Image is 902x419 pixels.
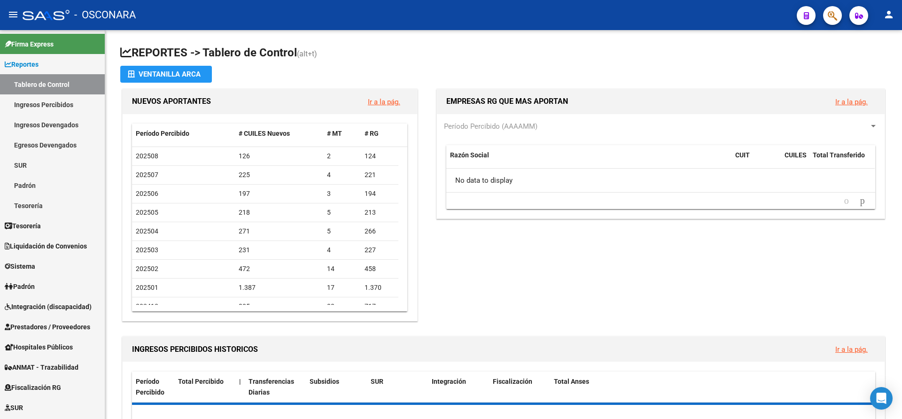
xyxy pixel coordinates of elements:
datatable-header-cell: # CUILES Nuevos [235,124,324,144]
span: ANMAT - Trazabilidad [5,362,78,372]
span: EMPRESAS RG QUE MAS APORTAN [446,97,568,106]
span: # RG [365,130,379,137]
datatable-header-cell: Fiscalización [489,372,550,403]
div: 2 [327,151,357,162]
span: Período Percibido [136,130,189,137]
div: 124 [365,151,395,162]
span: NUEVOS APORTANTES [132,97,211,106]
datatable-header-cell: Transferencias Diarias [245,372,306,403]
span: Razón Social [450,151,489,159]
div: 472 [239,264,320,274]
button: Ir a la pág. [360,93,408,110]
datatable-header-cell: SUR [367,372,428,403]
span: Liquidación de Convenios [5,241,87,251]
div: 88 [327,301,357,312]
div: 1.387 [239,282,320,293]
datatable-header-cell: # MT [323,124,361,144]
span: 202502 [136,265,158,272]
div: 5 [327,226,357,237]
span: Tesorería [5,221,41,231]
span: # MT [327,130,342,137]
button: Ir a la pág. [828,341,875,358]
span: CUILES [785,151,807,159]
a: Ir a la pág. [368,98,400,106]
datatable-header-cell: # RG [361,124,398,144]
div: 126 [239,151,320,162]
div: Open Intercom Messenger [870,387,893,410]
datatable-header-cell: Período Percibido [132,372,174,403]
div: 4 [327,245,357,256]
datatable-header-cell: Total Anses [550,372,866,403]
datatable-header-cell: Total Percibido [174,372,235,403]
a: go to previous page [840,196,853,206]
div: 266 [365,226,395,237]
div: 3 [327,188,357,199]
datatable-header-cell: CUIT [731,145,781,176]
span: SUR [5,403,23,413]
span: 202503 [136,246,158,254]
div: 218 [239,207,320,218]
span: INGRESOS PERCIBIDOS HISTORICOS [132,345,258,354]
span: Transferencias Diarias [249,378,294,396]
span: Total Anses [554,378,589,385]
datatable-header-cell: Total Transferido [809,145,875,176]
span: 202508 [136,152,158,160]
span: 202507 [136,171,158,178]
div: 5 [327,207,357,218]
mat-icon: menu [8,9,19,20]
span: Integración (discapacidad) [5,302,92,312]
span: - OSCONARA [74,5,136,25]
datatable-header-cell: | [235,372,245,403]
span: Fiscalización [493,378,532,385]
div: 271 [239,226,320,237]
div: 221 [365,170,395,180]
div: 213 [365,207,395,218]
div: 227 [365,245,395,256]
span: Firma Express [5,39,54,49]
div: 805 [239,301,320,312]
span: (alt+t) [297,49,317,58]
span: Prestadores / Proveedores [5,322,90,332]
div: 4 [327,170,357,180]
datatable-header-cell: CUILES [781,145,809,176]
span: Sistema [5,261,35,272]
div: 14 [327,264,357,274]
div: 717 [365,301,395,312]
datatable-header-cell: Integración [428,372,489,403]
datatable-header-cell: Razón Social [446,145,731,176]
span: 202506 [136,190,158,197]
span: Reportes [5,59,39,70]
a: go to next page [856,196,869,206]
div: 231 [239,245,320,256]
span: Fiscalización RG [5,382,61,393]
div: 197 [239,188,320,199]
div: 458 [365,264,395,274]
span: 202412 [136,303,158,310]
mat-icon: person [883,9,894,20]
div: 225 [239,170,320,180]
span: 202504 [136,227,158,235]
span: Hospitales Públicos [5,342,73,352]
span: 202505 [136,209,158,216]
a: Ir a la pág. [835,345,868,354]
span: Integración [432,378,466,385]
button: Ir a la pág. [828,93,875,110]
span: SUR [371,378,383,385]
span: Subsidios [310,378,339,385]
div: Ventanilla ARCA [128,66,204,83]
div: No data to display [446,169,875,192]
div: 17 [327,282,357,293]
span: Padrón [5,281,35,292]
a: Ir a la pág. [835,98,868,106]
datatable-header-cell: Subsidios [306,372,367,403]
span: Total Transferido [813,151,865,159]
span: # CUILES Nuevos [239,130,290,137]
datatable-header-cell: Período Percibido [132,124,235,144]
span: Período Percibido [136,378,164,396]
span: 202501 [136,284,158,291]
span: Período Percibido (AAAAMM) [444,122,537,131]
div: 1.370 [365,282,395,293]
div: 194 [365,188,395,199]
span: | [239,378,241,385]
span: CUIT [735,151,750,159]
